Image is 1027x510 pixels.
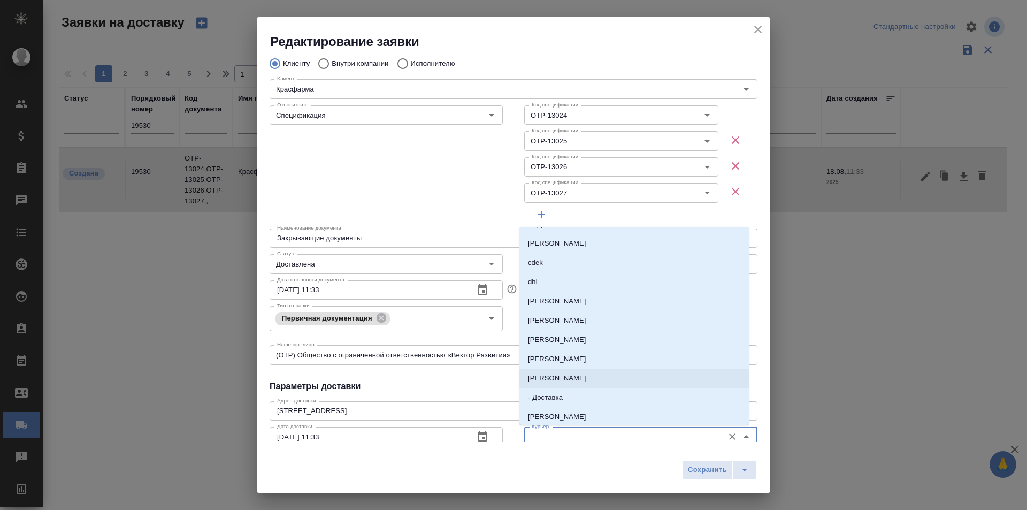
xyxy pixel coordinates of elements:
button: Добавить [524,205,558,224]
button: Open [484,108,499,123]
button: Open [484,256,499,271]
h2: Редактирование заявки [270,33,770,50]
button: Сохранить [682,460,733,479]
span: Сохранить [688,464,727,476]
div: Первичная документация [275,312,390,325]
p: [PERSON_NAME] [528,238,586,249]
textarea: [STREET_ADDRESS] [277,407,750,415]
button: Очистить [725,429,740,444]
h4: Параметры доставки [270,380,757,393]
button: Open [700,159,715,174]
button: Удалить [718,182,753,201]
p: Внутри компании [332,58,388,69]
p: [PERSON_NAME] [528,412,586,422]
button: Open [484,311,499,326]
p: [PERSON_NAME] [528,373,586,384]
p: [PERSON_NAME] [528,334,586,345]
button: Close [739,429,754,444]
button: Удалить [718,156,753,176]
p: cdek [528,257,543,268]
div: split button [682,460,757,479]
p: dhl [528,277,538,287]
button: Open [700,108,715,123]
p: [PERSON_NAME] [528,354,586,364]
button: Open [700,185,715,200]
p: Исполнителю [411,58,455,69]
span: Первичная документация [275,314,379,322]
button: close [750,21,766,37]
p: [PERSON_NAME] [528,315,586,326]
p: [PERSON_NAME] [528,296,586,307]
p: - Доставка [528,392,563,403]
p: Клиенту [283,58,310,69]
button: Open [739,82,754,97]
button: Open [700,134,715,149]
button: Если заполнить эту дату, автоматически создастся заявка, чтобы забрать готовые документы [505,282,519,296]
button: Удалить [718,131,753,150]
